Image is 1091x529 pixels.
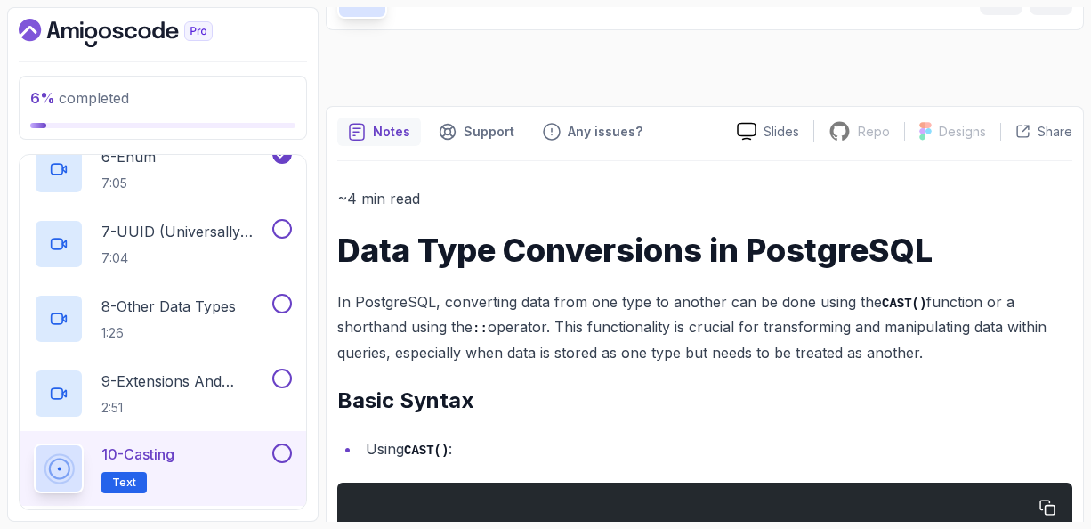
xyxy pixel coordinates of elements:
span: completed [30,89,129,107]
button: 7-UUID (Universally Unique Identifier)7:04 [34,219,292,269]
button: 10-CastingText [34,444,292,493]
button: notes button [337,118,421,146]
button: 9-Extensions And Hstore2:51 [34,369,292,419]
button: 6-Enum7:05 [34,144,292,194]
p: 2:51 [101,399,269,417]
button: Feedback button [532,118,653,146]
p: Slides [764,123,799,141]
p: 9 - Extensions And Hstore [101,370,269,392]
button: Share [1000,123,1072,141]
p: ~4 min read [337,186,1072,211]
p: Repo [858,123,890,141]
h1: Data Type Conversions in PostgreSQL [337,232,1072,268]
p: 10 - Casting [101,444,174,465]
p: 6 - Enum [101,146,156,167]
span: Text [112,476,136,490]
a: Slides [723,122,813,141]
code: CAST() [404,444,449,458]
p: Share [1038,123,1072,141]
p: 7 - UUID (Universally Unique Identifier) [101,221,269,242]
p: Notes [373,123,410,141]
p: Any issues? [568,123,642,141]
p: Support [464,123,514,141]
span: 6 % [30,89,55,107]
code: CAST() [882,297,926,311]
a: Dashboard [19,19,254,47]
p: 8 - Other Data Types [101,296,236,317]
button: Support button [428,118,525,146]
code: :: [473,321,488,336]
p: 1:26 [101,324,236,342]
p: Designs [939,123,986,141]
p: 7:05 [101,175,156,192]
p: In PostgreSQL, converting data from one type to another can be done using the function or a short... [337,289,1072,365]
p: 7:04 [101,249,269,267]
h2: Basic Syntax [337,387,1072,415]
li: Using : [360,436,1072,462]
button: 8-Other Data Types1:26 [34,294,292,344]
